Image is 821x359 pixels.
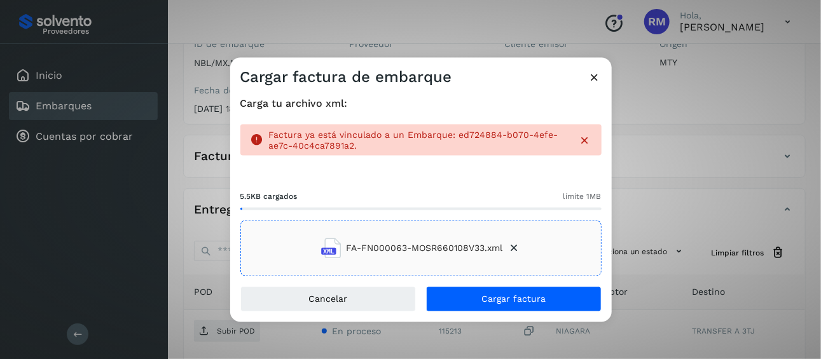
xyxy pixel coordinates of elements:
[269,129,569,151] p: Factura ya está vinculado a un Embarque: ed724884-b070-4efe-ae7c-40c4ca7891a2.
[426,287,602,312] button: Cargar factura
[240,191,298,203] span: 5.5KB cargados
[481,295,546,304] span: Cargar factura
[240,287,416,312] button: Cancelar
[347,241,503,255] span: FA-FN000063-MOSR660108V33.xml
[308,295,347,304] span: Cancelar
[240,97,602,109] h4: Carga tu archivo xml:
[563,191,602,203] span: límite 1MB
[240,67,452,86] h3: Cargar factura de embarque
